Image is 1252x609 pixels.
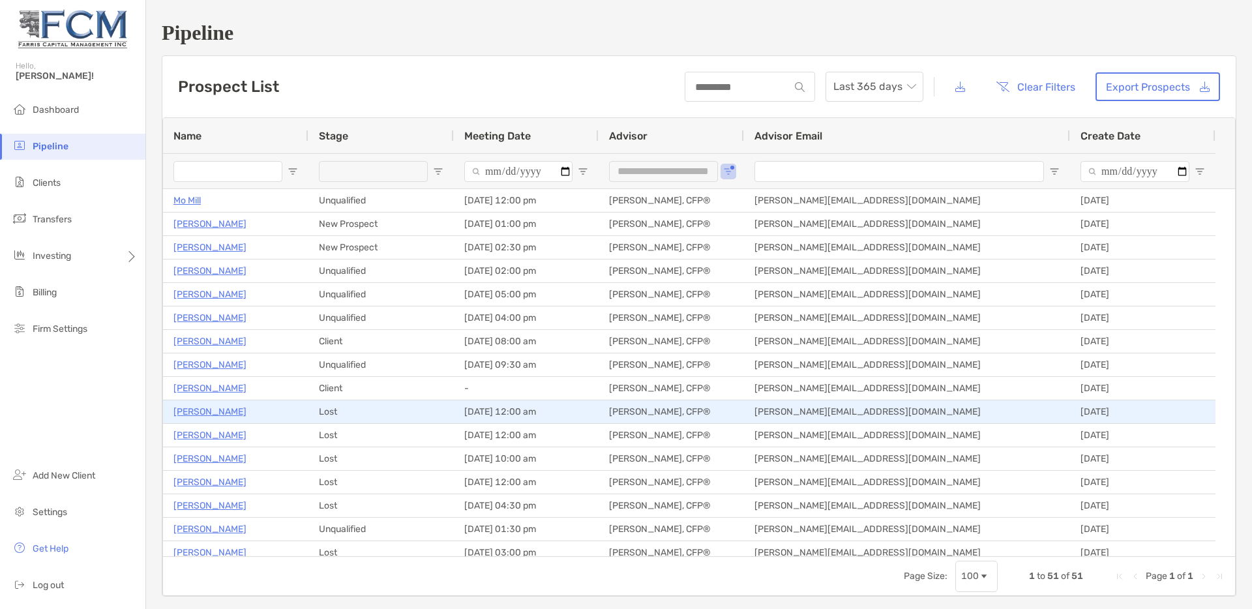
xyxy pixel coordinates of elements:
[173,263,246,279] p: [PERSON_NAME]
[308,377,454,400] div: Client
[744,377,1070,400] div: [PERSON_NAME][EMAIL_ADDRESS][DOMAIN_NAME]
[308,260,454,282] div: Unqualified
[173,130,201,142] span: Name
[744,260,1070,282] div: [PERSON_NAME][EMAIL_ADDRESS][DOMAIN_NAME]
[1070,189,1215,212] div: [DATE]
[609,130,648,142] span: Advisor
[1070,518,1215,541] div: [DATE]
[1047,571,1059,582] span: 51
[308,306,454,329] div: Unqualified
[33,323,87,334] span: Firm Settings
[33,214,72,225] span: Transfers
[454,518,599,541] div: [DATE] 01:30 pm
[1070,213,1215,235] div: [DATE]
[599,518,744,541] div: [PERSON_NAME], CFP®
[308,518,454,541] div: Unqualified
[454,213,599,235] div: [DATE] 01:00 pm
[464,161,573,182] input: Meeting Date Filter Input
[173,239,246,256] a: [PERSON_NAME]
[599,424,744,447] div: [PERSON_NAME], CFP®
[1187,571,1193,582] span: 1
[1070,424,1215,447] div: [DATE]
[173,427,246,443] a: [PERSON_NAME]
[1037,571,1045,582] span: to
[744,471,1070,494] div: [PERSON_NAME][EMAIL_ADDRESS][DOMAIN_NAME]
[599,494,744,517] div: [PERSON_NAME], CFP®
[16,70,138,82] span: [PERSON_NAME]!
[1081,130,1140,142] span: Create Date
[1214,571,1225,582] div: Last Page
[173,474,246,490] a: [PERSON_NAME]
[986,72,1085,101] button: Clear Filters
[744,447,1070,470] div: [PERSON_NAME][EMAIL_ADDRESS][DOMAIN_NAME]
[599,447,744,470] div: [PERSON_NAME], CFP®
[12,211,27,226] img: transfers icon
[754,161,1044,182] input: Advisor Email Filter Input
[1195,166,1205,177] button: Open Filter Menu
[1070,377,1215,400] div: [DATE]
[1114,571,1125,582] div: First Page
[744,353,1070,376] div: [PERSON_NAME][EMAIL_ADDRESS][DOMAIN_NAME]
[308,283,454,306] div: Unqualified
[173,498,246,514] p: [PERSON_NAME]
[1070,353,1215,376] div: [DATE]
[12,247,27,263] img: investing icon
[833,72,916,101] span: Last 365 days
[599,306,744,329] div: [PERSON_NAME], CFP®
[744,541,1070,564] div: [PERSON_NAME][EMAIL_ADDRESS][DOMAIN_NAME]
[1070,447,1215,470] div: [DATE]
[744,189,1070,212] div: [PERSON_NAME][EMAIL_ADDRESS][DOMAIN_NAME]
[173,333,246,349] a: [PERSON_NAME]
[173,357,246,373] a: [PERSON_NAME]
[12,320,27,336] img: firm-settings icon
[754,130,822,142] span: Advisor Email
[178,78,279,96] h3: Prospect List
[454,260,599,282] div: [DATE] 02:00 pm
[308,330,454,353] div: Client
[12,540,27,556] img: get-help icon
[12,174,27,190] img: clients icon
[12,576,27,592] img: logout icon
[12,101,27,117] img: dashboard icon
[1070,283,1215,306] div: [DATE]
[955,561,998,592] div: Page Size
[904,571,947,582] div: Page Size:
[33,507,67,518] span: Settings
[1169,571,1175,582] span: 1
[454,306,599,329] div: [DATE] 04:00 pm
[173,544,246,561] a: [PERSON_NAME]
[744,400,1070,423] div: [PERSON_NAME][EMAIL_ADDRESS][DOMAIN_NAME]
[454,353,599,376] div: [DATE] 09:30 am
[1070,541,1215,564] div: [DATE]
[308,400,454,423] div: Lost
[33,104,79,115] span: Dashboard
[599,236,744,259] div: [PERSON_NAME], CFP®
[599,283,744,306] div: [PERSON_NAME], CFP®
[12,467,27,483] img: add_new_client icon
[33,287,57,298] span: Billing
[173,286,246,303] a: [PERSON_NAME]
[599,471,744,494] div: [PERSON_NAME], CFP®
[33,470,95,481] span: Add New Client
[578,166,588,177] button: Open Filter Menu
[173,451,246,467] a: [PERSON_NAME]
[173,216,246,232] p: [PERSON_NAME]
[599,189,744,212] div: [PERSON_NAME], CFP®
[454,283,599,306] div: [DATE] 05:00 pm
[599,400,744,423] div: [PERSON_NAME], CFP®
[173,404,246,420] a: [PERSON_NAME]
[173,310,246,326] p: [PERSON_NAME]
[173,192,201,209] p: Mo Mill
[1095,72,1220,101] a: Export Prospects
[173,380,246,396] p: [PERSON_NAME]
[464,130,531,142] span: Meeting Date
[795,82,805,92] img: input icon
[12,138,27,153] img: pipeline icon
[12,503,27,519] img: settings icon
[1177,571,1185,582] span: of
